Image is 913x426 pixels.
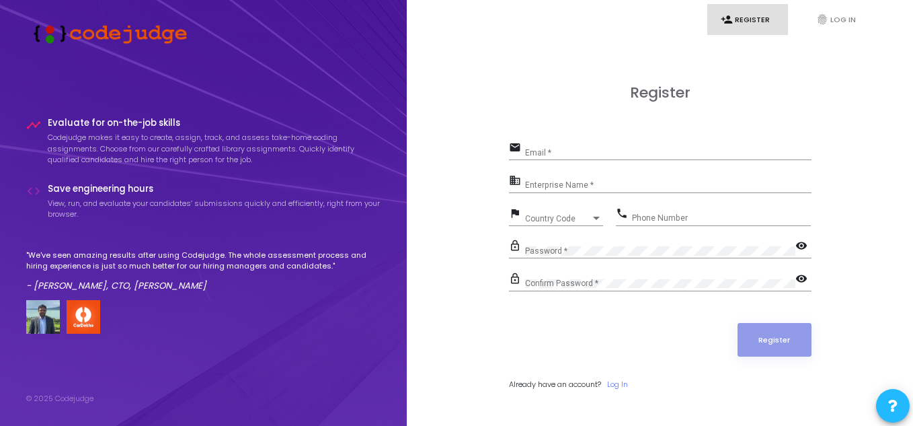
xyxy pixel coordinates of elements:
[525,181,811,190] input: Enterprise Name
[707,4,788,36] a: person_addRegister
[26,300,60,334] img: user image
[795,272,811,288] mat-icon: visibility
[738,323,811,357] button: Register
[525,148,811,157] input: Email
[509,272,525,288] mat-icon: lock_outline
[509,141,525,157] mat-icon: email
[26,118,41,133] i: timeline
[509,239,525,255] mat-icon: lock_outline
[795,239,811,255] mat-icon: visibility
[48,198,381,220] p: View, run, and evaluate your candidates’ submissions quickly and efficiently, right from your bro...
[721,13,733,26] i: person_add
[803,4,883,36] a: fingerprintLog In
[632,213,811,223] input: Phone Number
[509,379,601,390] span: Already have an account?
[525,215,591,223] span: Country Code
[48,132,381,166] p: Codejudge makes it easy to create, assign, track, and assess take-home coding assignments. Choose...
[48,184,381,194] h4: Save engineering hours
[616,207,632,223] mat-icon: phone
[48,118,381,129] h4: Evaluate for on-the-job skills
[67,300,100,334] img: company-logo
[509,84,811,102] h3: Register
[26,279,206,292] em: - [PERSON_NAME], CTO, [PERSON_NAME]
[509,207,525,223] mat-icon: flag
[509,174,525,190] mat-icon: business
[26,250,381,272] p: "We've seen amazing results after using Codejudge. The whole assessment process and hiring experi...
[26,184,41,199] i: code
[607,379,628,390] a: Log In
[26,393,93,404] div: © 2025 Codejudge
[816,13,828,26] i: fingerprint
